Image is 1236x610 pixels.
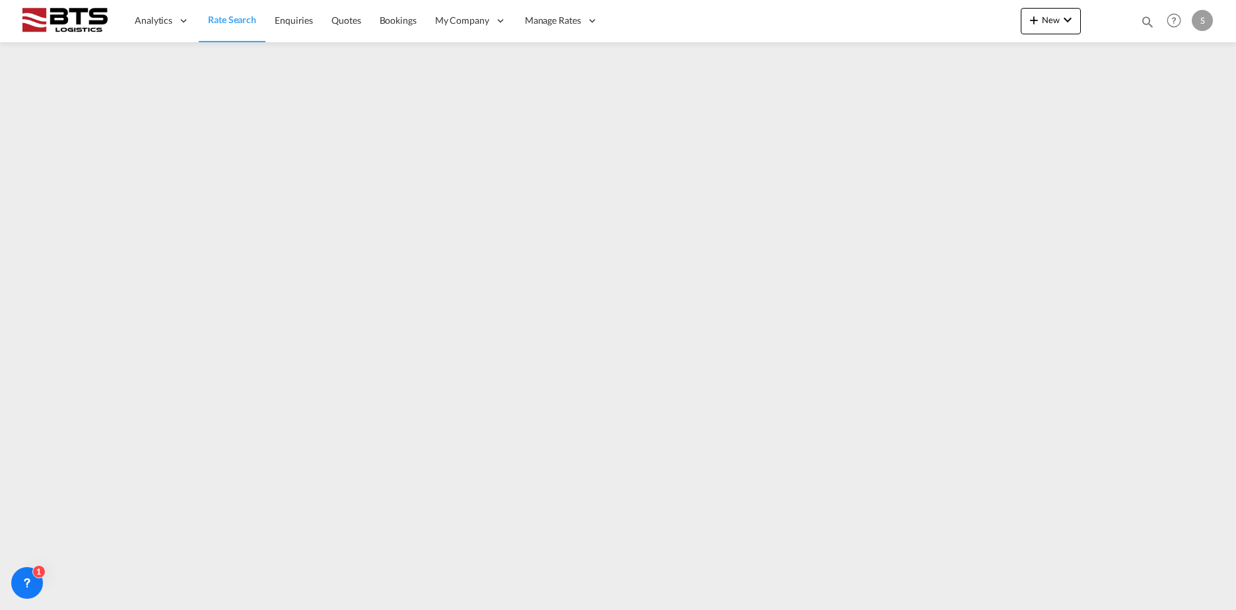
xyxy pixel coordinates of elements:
[1163,9,1192,33] div: Help
[135,14,172,27] span: Analytics
[1021,8,1081,34] button: icon-plus 400-fgNewicon-chevron-down
[1060,12,1076,28] md-icon: icon-chevron-down
[1192,10,1213,31] div: S
[435,14,489,27] span: My Company
[1140,15,1155,34] div: icon-magnify
[20,6,109,36] img: cdcc71d0be7811ed9adfbf939d2aa0e8.png
[208,14,256,25] span: Rate Search
[275,15,313,26] span: Enquiries
[380,15,417,26] span: Bookings
[331,15,360,26] span: Quotes
[1026,12,1042,28] md-icon: icon-plus 400-fg
[1140,15,1155,29] md-icon: icon-magnify
[1163,9,1185,32] span: Help
[525,14,581,27] span: Manage Rates
[1026,15,1076,25] span: New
